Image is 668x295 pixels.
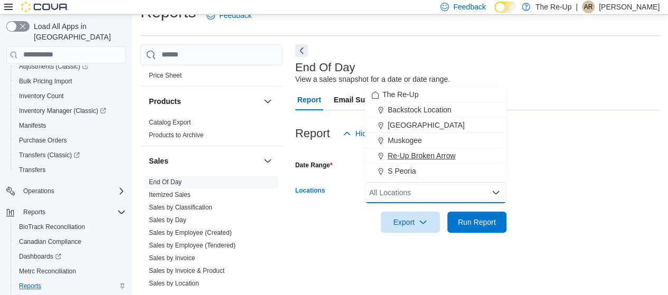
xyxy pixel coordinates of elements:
span: Metrc Reconciliation [15,265,126,278]
h3: Sales [149,156,168,166]
a: Transfers (Classic) [15,149,84,161]
span: Price Sheet [149,71,182,80]
span: Purchase Orders [15,134,126,147]
span: Canadian Compliance [19,237,81,246]
span: Backstock Location [388,104,451,115]
span: Purchase Orders [19,136,67,145]
span: End Of Day [149,178,182,186]
span: Hide Parameters [355,128,411,139]
span: Products to Archive [149,131,203,139]
span: Reports [15,280,126,292]
div: View a sales snapshot for a date or date range. [295,74,450,85]
a: Purchase Orders [15,134,71,147]
span: Transfers (Classic) [15,149,126,161]
button: Reports [2,205,130,220]
button: Re-Up Broken Arrow [365,148,506,164]
a: Catalog Export [149,119,191,126]
span: Catalog Export [149,118,191,127]
button: Run Report [447,212,506,233]
span: [GEOGRAPHIC_DATA] [388,120,465,130]
button: Next [295,44,308,57]
button: Purchase Orders [11,133,130,148]
button: Backstock Location [365,102,506,118]
span: Reports [19,206,126,218]
button: The Re-Up [365,87,506,102]
span: Sales by Invoice & Product [149,267,224,275]
span: BioTrack Reconciliation [15,221,126,233]
span: Run Report [458,217,496,227]
button: Close list of options [492,188,500,197]
a: Sales by Classification [149,204,212,211]
span: Canadian Compliance [15,235,126,248]
a: Products to Archive [149,131,203,139]
h3: Report [295,127,330,140]
span: Bulk Pricing Import [19,77,72,85]
span: Dashboards [19,252,61,261]
button: Muskogee [365,133,506,148]
span: Manifests [19,121,46,130]
button: S Peoria [365,164,506,179]
button: BioTrack Reconciliation [11,220,130,234]
span: Transfers (Classic) [19,151,80,159]
button: Operations [2,184,130,198]
span: Export [387,212,434,233]
span: Muskogee [388,135,422,146]
a: Price Sheet [149,72,182,79]
div: Products [140,116,283,146]
a: Feedback [202,5,256,26]
span: Sales by Employee (Tendered) [149,241,236,250]
button: Inventory Count [11,89,130,103]
span: Sales by Location [149,279,199,288]
button: Hide Parameters [338,123,415,144]
span: Inventory Manager (Classic) [19,107,106,115]
a: Sales by Employee (Created) [149,229,232,236]
span: Adjustments (Classic) [19,62,88,71]
a: Reports [15,280,45,292]
div: Choose from the following options [365,87,506,179]
a: Sales by Day [149,216,186,224]
a: Inventory Manager (Classic) [11,103,130,118]
a: End Of Day [149,178,182,186]
span: Dashboards [15,250,126,263]
span: Re-Up Broken Arrow [388,150,455,161]
span: Operations [23,187,54,195]
span: Inventory Count [15,90,126,102]
span: Feedback [453,2,485,12]
span: Email Subscription [334,89,401,110]
span: Manifests [15,119,126,132]
span: Itemized Sales [149,191,191,199]
span: Metrc Reconciliation [19,267,76,275]
button: Export [381,212,440,233]
span: Bulk Pricing Import [15,75,126,88]
a: Sales by Location [149,280,199,287]
span: AR [584,1,593,13]
span: Reports [19,282,41,290]
button: Bulk Pricing Import [11,74,130,89]
span: Report [297,89,321,110]
span: Transfers [19,166,45,174]
span: Reports [23,208,45,216]
span: Inventory Count [19,92,64,100]
button: Transfers [11,163,130,177]
button: Products [149,96,259,107]
a: Adjustments (Classic) [15,60,92,73]
span: Sales by Day [149,216,186,224]
a: Metrc Reconciliation [15,265,80,278]
img: Cova [21,2,69,12]
span: The Re-Up [382,89,418,100]
span: Transfers [15,164,126,176]
button: [GEOGRAPHIC_DATA] [365,118,506,133]
span: Load All Apps in [GEOGRAPHIC_DATA] [30,21,126,42]
button: Sales [261,155,274,167]
span: Adjustments (Classic) [15,60,126,73]
a: Manifests [15,119,50,132]
a: BioTrack Reconciliation [15,221,89,233]
span: S Peoria [388,166,416,176]
input: Dark Mode [494,2,516,13]
div: Pricing [140,69,283,86]
span: Sales by Classification [149,203,212,212]
span: BioTrack Reconciliation [19,223,85,231]
span: Inventory Manager (Classic) [15,104,126,117]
